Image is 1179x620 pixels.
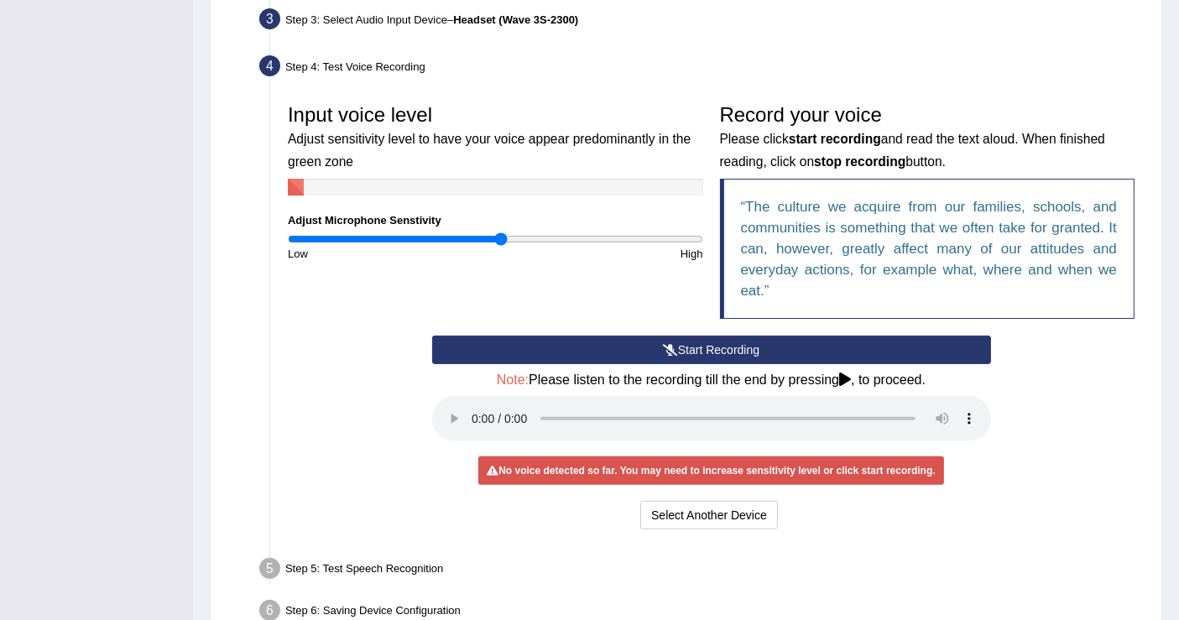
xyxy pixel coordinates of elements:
div: Step 3: Select Audio Input Device [252,3,1154,40]
h3: Record your voice [720,104,1135,170]
div: Step 4: Test Voice Recording [252,50,1154,87]
small: Please click and read the text aloud. When finished reading, click on button. [720,132,1105,168]
small: Adjust sensitivity level to have your voice appear predominantly in the green zone [288,132,691,168]
button: Select Another Device [640,501,778,529]
div: High [495,246,711,262]
span: Note: [497,373,529,387]
span: – [447,13,578,26]
button: Start Recording [432,336,991,364]
div: Low [279,246,495,262]
b: Headset (Wave 3S-2300) [453,13,578,26]
b: stop recording [814,154,905,169]
h4: Please listen to the recording till the end by pressing , to proceed. [432,373,991,388]
h3: Input voice level [288,104,703,170]
label: Adjust Microphone Senstivity [288,212,441,228]
b: start recording [789,132,881,146]
div: No voice detected so far. You may need to increase sensitivity level or click start recording. [478,456,943,485]
div: Step 5: Test Speech Recognition [252,553,1154,590]
q: The culture we acquire from our families, schools, and communities is something that we often tak... [741,199,1118,299]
